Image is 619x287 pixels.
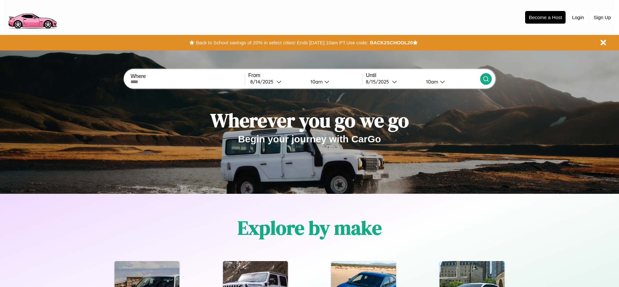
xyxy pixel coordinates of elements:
div: 10am [423,79,440,85]
button: 10am [305,78,362,85]
h1: Explore by make [238,215,382,241]
img: logo [5,3,60,30]
div: 8 / 14 / 2025 [250,79,276,85]
label: Until [366,72,480,78]
label: Where [130,73,244,79]
div: 10am [307,79,324,85]
button: 8/14/2025 [248,78,305,85]
button: Back to School savings of 20% in select cities! Ends [DATE] 10am PT.Use code: [194,38,370,47]
button: Login [569,11,587,23]
button: Become a Host [525,11,566,24]
div: 8 / 15 / 2025 [366,79,392,85]
button: Sign Up [591,11,614,23]
label: From [248,72,362,78]
button: 10am [421,78,480,85]
b: BACK2SCHOOL20 [370,40,413,45]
